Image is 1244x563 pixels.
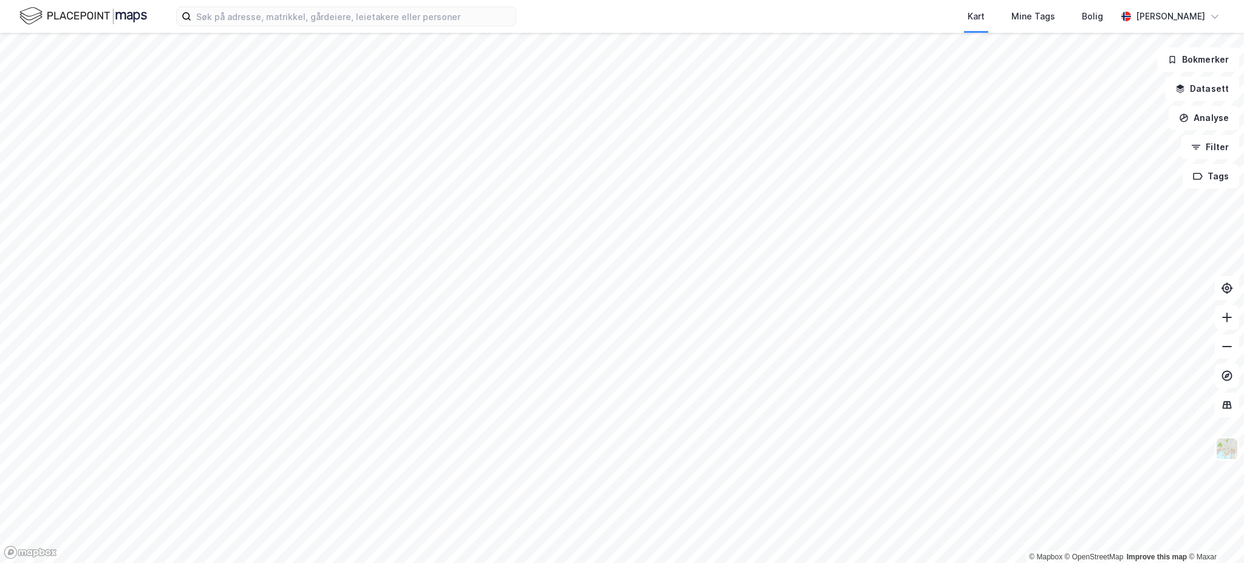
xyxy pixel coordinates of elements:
[1127,553,1187,561] a: Improve this map
[1029,553,1062,561] a: Mapbox
[1165,77,1239,101] button: Datasett
[1183,505,1244,563] iframe: Chat Widget
[1157,47,1239,72] button: Bokmerker
[968,9,985,24] div: Kart
[1136,9,1205,24] div: [PERSON_NAME]
[1011,9,1055,24] div: Mine Tags
[1183,505,1244,563] div: Kontrollprogram for chat
[1181,135,1239,159] button: Filter
[4,545,57,559] a: Mapbox homepage
[1183,164,1239,188] button: Tags
[1065,553,1124,561] a: OpenStreetMap
[19,5,147,27] img: logo.f888ab2527a4732fd821a326f86c7f29.svg
[1215,437,1239,460] img: Z
[1169,106,1239,130] button: Analyse
[1082,9,1103,24] div: Bolig
[191,7,516,26] input: Søk på adresse, matrikkel, gårdeiere, leietakere eller personer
